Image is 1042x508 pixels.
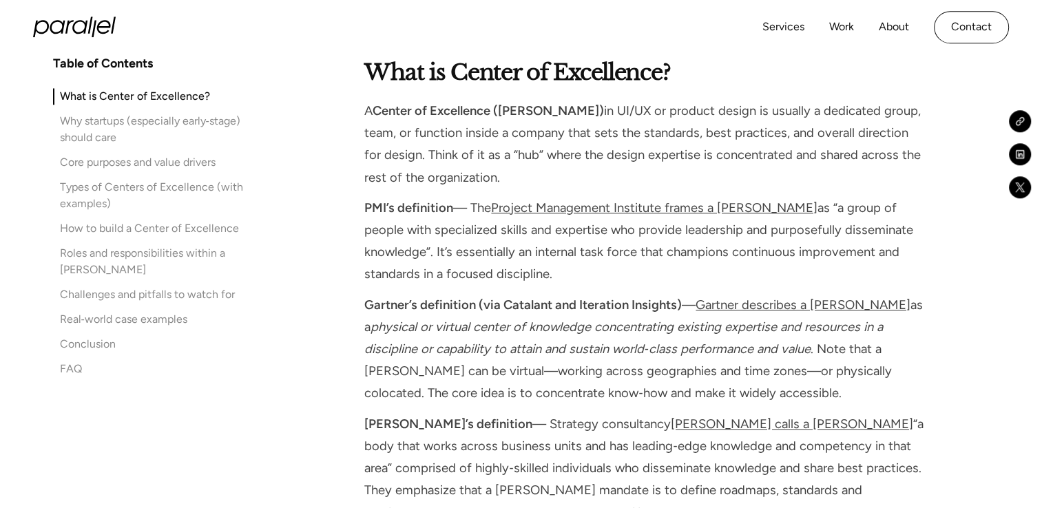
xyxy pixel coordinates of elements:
[60,113,271,146] div: Why startups (especially early‑stage) should care
[53,286,271,303] a: Challenges and pitfalls to watch for
[60,336,116,352] div: Conclusion
[53,361,271,377] a: FAQ
[491,200,817,215] a: Project Management Institute frames a [PERSON_NAME]
[53,220,271,237] a: How to build a Center of Excellence
[60,311,187,328] div: Real‑world case examples
[671,416,913,432] a: [PERSON_NAME] calls a [PERSON_NAME]
[53,311,271,328] a: Real‑world case examples
[60,88,210,105] div: What is Center of Excellence?
[364,297,682,313] strong: Gartner’s definition (via Catalant and Iteration Insights)
[364,319,883,357] em: physical or virtual center of knowledge concentrating existing expertise and resources in a disci...
[33,17,116,37] a: home
[60,286,235,303] div: Challenges and pitfalls to watch for
[60,220,239,237] div: How to build a Center of Excellence
[60,245,271,278] div: Roles and responsibilities within a [PERSON_NAME]
[60,154,216,171] div: Core purposes and value drivers
[373,103,604,118] strong: Center of Excellence ([PERSON_NAME])
[364,416,532,432] strong: [PERSON_NAME]’s definition
[762,17,804,37] a: Services
[53,245,271,278] a: Roles and responsibilities within a [PERSON_NAME]
[60,361,82,377] div: FAQ
[696,297,910,313] a: Gartner describes a [PERSON_NAME]
[60,179,271,212] div: Types of Centers of Excellence (with examples)
[934,11,1009,43] a: Contact
[364,200,453,215] strong: PMI’s definition
[879,17,909,37] a: About
[364,197,925,286] p: — The as “a group of people with specialized skills and expertise who provide leadership and purp...
[53,154,271,171] a: Core purposes and value drivers
[364,59,670,86] strong: What is Center of Excellence?
[53,113,271,146] a: Why startups (especially early‑stage) should care
[53,336,271,352] a: Conclusion
[53,55,153,72] h4: Table of Contents
[364,294,925,405] p: — as a . Note that a [PERSON_NAME] can be virtual—working across geographies and time zones—or ph...
[829,17,854,37] a: Work
[53,179,271,212] a: Types of Centers of Excellence (with examples)
[364,100,925,189] p: A in UI/UX or product design is usually a dedicated group, team, or function inside a company tha...
[53,88,271,105] a: What is Center of Excellence?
